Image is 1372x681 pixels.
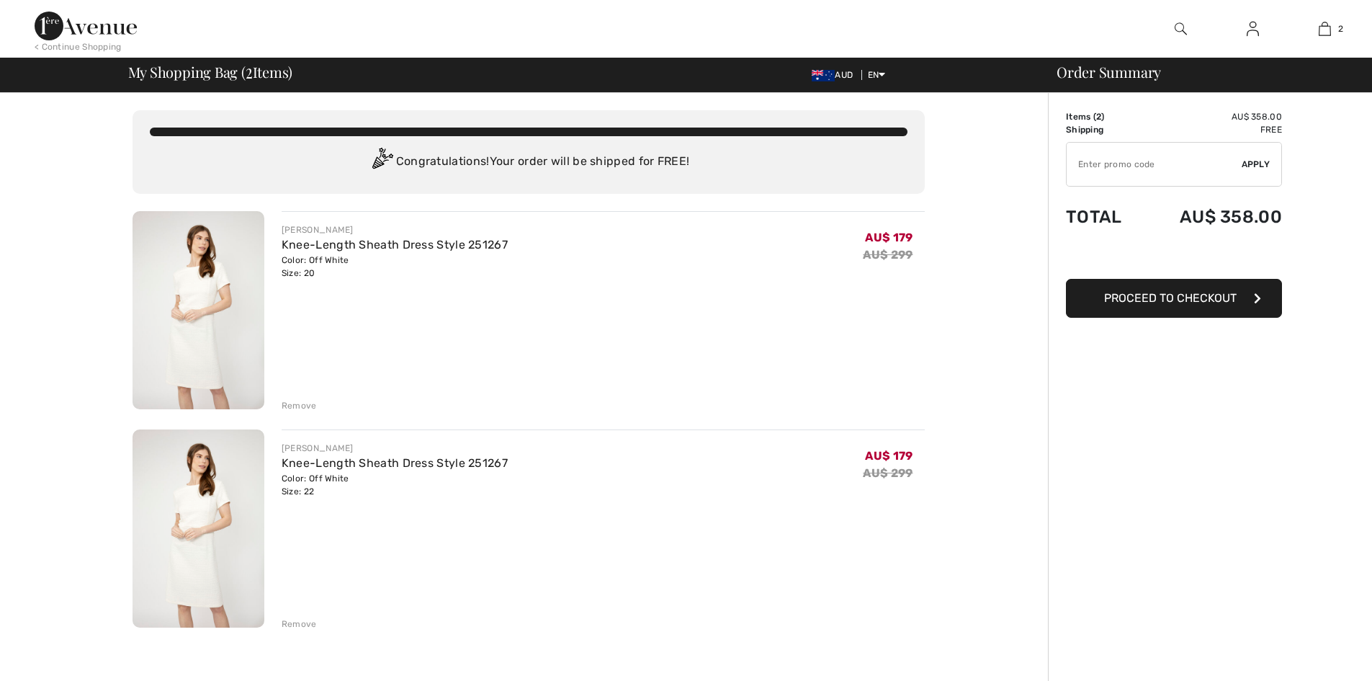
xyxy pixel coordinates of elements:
[863,248,913,262] s: AU$ 299
[282,456,508,470] a: Knee-Length Sheath Dress Style 251267
[1247,20,1259,37] img: My Info
[1066,123,1142,136] td: Shipping
[282,618,317,631] div: Remove
[133,211,264,409] img: Knee-Length Sheath Dress Style 251267
[1142,123,1282,136] td: Free
[35,12,137,40] img: 1ère Avenue
[282,238,508,252] a: Knee-Length Sheath Dress Style 251267
[1066,241,1282,274] iframe: PayPal
[35,40,122,53] div: < Continue Shopping
[282,442,508,455] div: [PERSON_NAME]
[812,70,835,81] img: Australian Dollar
[1338,22,1343,35] span: 2
[1235,20,1270,38] a: Sign In
[1142,192,1282,241] td: AU$ 358.00
[1067,143,1242,186] input: Promo code
[1142,110,1282,123] td: AU$ 358.00
[150,148,907,177] div: Congratulations! Your order will be shipped for FREE!
[282,223,508,236] div: [PERSON_NAME]
[1039,65,1363,79] div: Order Summary
[282,472,508,498] div: Color: Off White Size: 22
[812,70,858,80] span: AUD
[1289,20,1360,37] a: 2
[1319,20,1331,37] img: My Bag
[1096,112,1101,122] span: 2
[246,61,253,80] span: 2
[1066,192,1142,241] td: Total
[863,466,913,480] s: AU$ 299
[128,65,293,79] span: My Shopping Bag ( Items)
[1066,110,1142,123] td: Items ( )
[282,399,317,412] div: Remove
[133,429,264,628] img: Knee-Length Sheath Dress Style 251267
[1066,279,1282,318] button: Proceed to Checkout
[1242,158,1270,171] span: Apply
[1175,20,1187,37] img: search the website
[367,148,396,177] img: Congratulation2.svg
[865,449,913,463] span: AU$ 179
[865,231,913,244] span: AU$ 179
[1104,291,1237,305] span: Proceed to Checkout
[282,254,508,280] div: Color: Off White Size: 20
[868,70,886,80] span: EN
